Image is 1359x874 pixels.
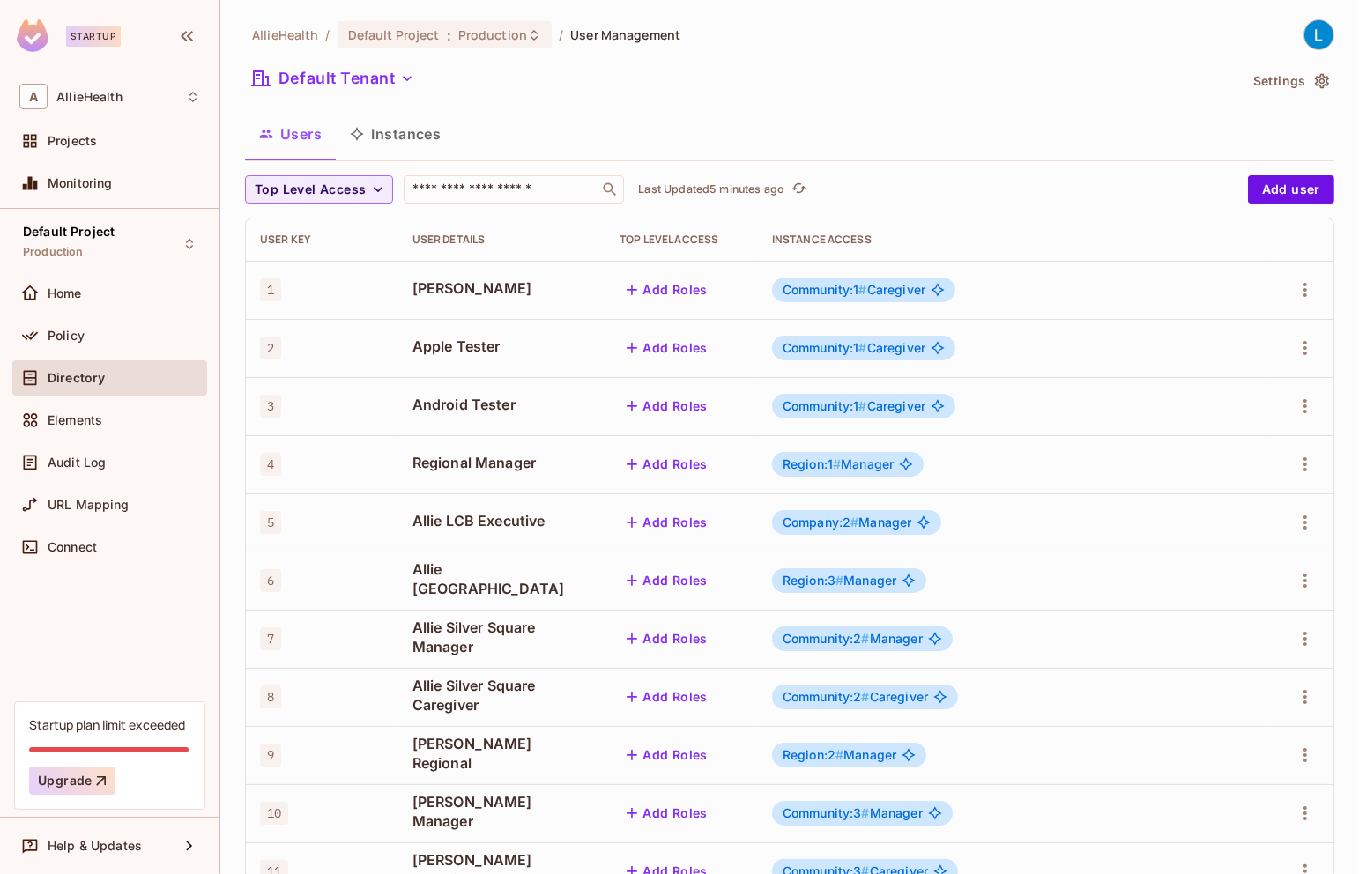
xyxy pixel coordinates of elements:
[783,399,925,413] span: Caregiver
[620,567,715,595] button: Add Roles
[788,179,809,200] button: refresh
[835,573,843,588] span: #
[245,175,393,204] button: Top Level Access
[412,676,592,715] span: Allie Silver Square Caregiver
[56,90,123,104] span: Workspace: AllieHealth
[620,276,715,304] button: Add Roles
[620,450,715,478] button: Add Roles
[325,26,330,43] li: /
[260,627,281,650] span: 7
[783,573,843,588] span: Region:3
[260,569,281,592] span: 6
[559,26,563,43] li: /
[412,734,592,773] span: [PERSON_NAME] Regional
[66,26,121,47] div: Startup
[412,395,592,414] span: Android Tester
[620,625,715,653] button: Add Roles
[783,747,843,762] span: Region:2
[260,511,281,534] span: 5
[412,453,592,472] span: Regional Manager
[620,233,744,247] div: Top Level Access
[862,689,870,704] span: #
[260,685,281,708] span: 8
[570,26,680,43] span: User Management
[783,457,894,471] span: Manager
[1248,175,1334,204] button: Add user
[1246,67,1334,95] button: Settings
[48,498,130,512] span: URL Mapping
[783,631,870,646] span: Community:2
[783,456,841,471] span: Region:1
[23,245,84,259] span: Production
[260,802,288,825] span: 10
[260,233,384,247] div: User Key
[260,395,281,418] span: 3
[458,26,527,43] span: Production
[260,337,281,359] span: 2
[783,282,867,297] span: Community:1
[29,767,115,795] button: Upgrade
[783,690,928,704] span: Caregiver
[245,112,336,156] button: Users
[48,176,113,190] span: Monitoring
[783,515,859,530] span: Company:2
[412,337,592,356] span: Apple Tester
[784,179,809,200] span: Click to refresh data
[412,792,592,831] span: [PERSON_NAME] Manager
[783,398,867,413] span: Community:1
[48,456,106,470] span: Audit Log
[245,64,421,93] button: Default Tenant
[260,744,281,767] span: 9
[23,225,115,239] span: Default Project
[260,278,281,301] span: 1
[783,632,923,646] span: Manager
[783,283,925,297] span: Caregiver
[48,286,82,300] span: Home
[783,341,925,355] span: Caregiver
[412,278,592,298] span: [PERSON_NAME]
[850,515,858,530] span: #
[862,805,870,820] span: #
[255,179,366,201] span: Top Level Access
[783,515,912,530] span: Manager
[29,716,185,733] div: Startup plan limit exceeded
[620,683,715,711] button: Add Roles
[783,574,896,588] span: Manager
[48,540,97,554] span: Connect
[412,618,592,656] span: Allie Silver Square Manager
[859,398,867,413] span: #
[48,839,142,853] span: Help & Updates
[620,741,715,769] button: Add Roles
[348,26,440,43] span: Default Project
[783,340,867,355] span: Community:1
[412,559,592,598] span: Allie [GEOGRAPHIC_DATA]
[17,19,48,52] img: SReyMgAAAABJRU5ErkJggg==
[48,134,97,148] span: Projects
[783,806,923,820] span: Manager
[412,233,592,247] div: User Details
[859,340,867,355] span: #
[791,181,806,198] span: refresh
[412,511,592,530] span: Allie LCB Executive
[260,453,281,476] span: 4
[620,392,715,420] button: Add Roles
[620,508,715,537] button: Add Roles
[859,282,867,297] span: #
[48,329,85,343] span: Policy
[835,747,843,762] span: #
[638,182,784,196] p: Last Updated 5 minutes ago
[252,26,318,43] span: the active workspace
[336,112,455,156] button: Instances
[620,799,715,827] button: Add Roles
[48,413,102,427] span: Elements
[772,233,1254,247] div: Instance Access
[620,334,715,362] button: Add Roles
[446,28,452,42] span: :
[48,371,105,385] span: Directory
[1304,20,1333,49] img: Lucas Bisaio
[783,805,870,820] span: Community:3
[783,748,896,762] span: Manager
[783,689,870,704] span: Community:2
[862,631,870,646] span: #
[833,456,841,471] span: #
